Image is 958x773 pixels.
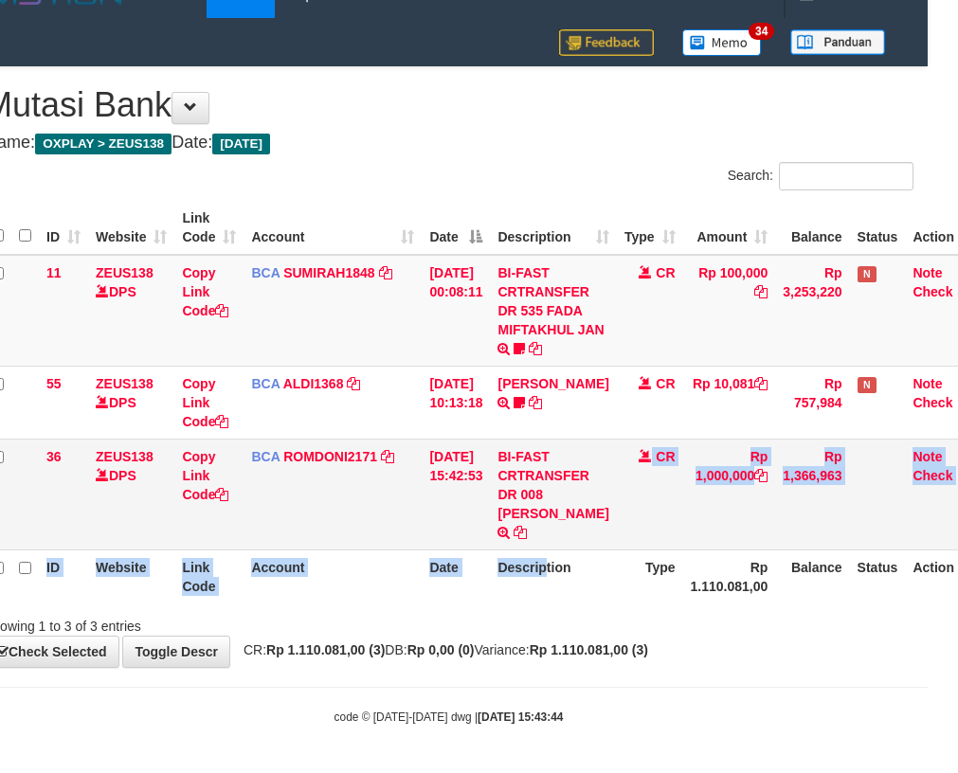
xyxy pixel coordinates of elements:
th: Description: activate to sort column ascending [490,201,616,255]
th: Link Code [174,549,244,603]
span: CR: DB: Variance: [234,642,648,657]
strong: Rp 1.110.081,00 (3) [266,642,385,657]
td: DPS [88,439,174,549]
th: Date [422,549,490,603]
td: [DATE] 15:42:53 [422,439,490,549]
a: 34 [668,18,776,66]
a: Copy Link Code [182,376,228,429]
td: Rp 1,000,000 [683,439,776,549]
a: Copy ROMDONI2171 to clipboard [381,449,394,464]
strong: Rp 0,00 (0) [407,642,475,657]
th: Link Code: activate to sort column ascending [174,201,244,255]
input: Search: [779,162,913,190]
th: Amount: activate to sort column ascending [683,201,776,255]
th: Status [850,549,906,603]
img: panduan.png [790,29,885,55]
td: [DATE] 00:08:11 [422,255,490,367]
td: Rp 100,000 [683,255,776,367]
a: Check [913,395,952,410]
th: ID [39,549,88,603]
th: Date: activate to sort column descending [422,201,490,255]
a: Check [913,284,952,299]
span: 36 [46,449,62,464]
label: Search: [728,162,913,190]
a: Note [913,376,942,391]
a: ALDI1368 [283,376,344,391]
a: Copy ALDI1368 to clipboard [347,376,360,391]
th: Description [490,549,616,603]
span: Has Note [858,377,877,393]
a: Note [913,449,942,464]
a: [PERSON_NAME] [497,376,608,391]
a: Copy BI-FAST CRTRANSFER DR 535 FADA MIFTAKHUL JAN to clipboard [529,341,542,356]
a: Note [913,265,942,280]
a: Copy FERLANDA EFRILIDIT to clipboard [529,395,542,410]
td: DPS [88,255,174,367]
td: Rp 1,366,963 [775,439,849,549]
strong: [DATE] 15:43:44 [478,710,563,724]
th: Account [244,549,422,603]
span: CR [656,449,675,464]
a: Check [913,468,952,483]
span: BCA [251,449,280,464]
td: BI-FAST CRTRANSFER DR 008 [PERSON_NAME] [490,439,616,549]
td: DPS [88,366,174,439]
a: SUMIRAH1848 [283,265,374,280]
span: 34 [749,23,774,40]
span: OXPLAY > ZEUS138 [35,134,172,154]
th: Type [617,549,683,603]
small: code © [DATE]-[DATE] dwg | [334,710,564,724]
th: Website [88,549,174,603]
span: [DATE] [212,134,270,154]
td: Rp 757,984 [775,366,849,439]
a: Toggle Descr [122,636,230,668]
span: CR [656,265,675,280]
th: Rp 1.110.081,00 [683,549,776,603]
strong: Rp 1.110.081,00 (3) [530,642,648,657]
span: 55 [46,376,62,391]
th: Account: activate to sort column ascending [244,201,422,255]
span: 11 [46,265,62,280]
a: ZEUS138 [96,376,154,391]
span: Has Note [858,266,877,282]
a: ZEUS138 [96,265,154,280]
th: Balance [775,549,849,603]
th: Balance [775,201,849,255]
span: CR [656,376,675,391]
th: Status [850,201,906,255]
th: Website: activate to sort column ascending [88,201,174,255]
span: BCA [251,265,280,280]
a: ROMDONI2171 [283,449,377,464]
th: Type: activate to sort column ascending [617,201,683,255]
span: BCA [251,376,280,391]
td: Rp 10,081 [683,366,776,439]
a: Copy SUMIRAH1848 to clipboard [379,265,392,280]
a: Copy Rp 1,000,000 to clipboard [754,468,768,483]
td: Rp 3,253,220 [775,255,849,367]
a: Copy Link Code [182,265,228,318]
a: Copy Rp 100,000 to clipboard [754,284,768,299]
th: ID: activate to sort column ascending [39,201,88,255]
td: [DATE] 10:13:18 [422,366,490,439]
img: Button%20Memo.svg [682,29,762,56]
a: ZEUS138 [96,449,154,464]
a: Copy Rp 10,081 to clipboard [754,376,768,391]
td: BI-FAST CRTRANSFER DR 535 FADA MIFTAKHUL JAN [490,255,616,367]
img: Feedback.jpg [559,29,654,56]
a: Copy Link Code [182,449,228,502]
a: Copy BI-FAST CRTRANSFER DR 008 REZA MOHAMMAD HASA to clipboard [514,525,527,540]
